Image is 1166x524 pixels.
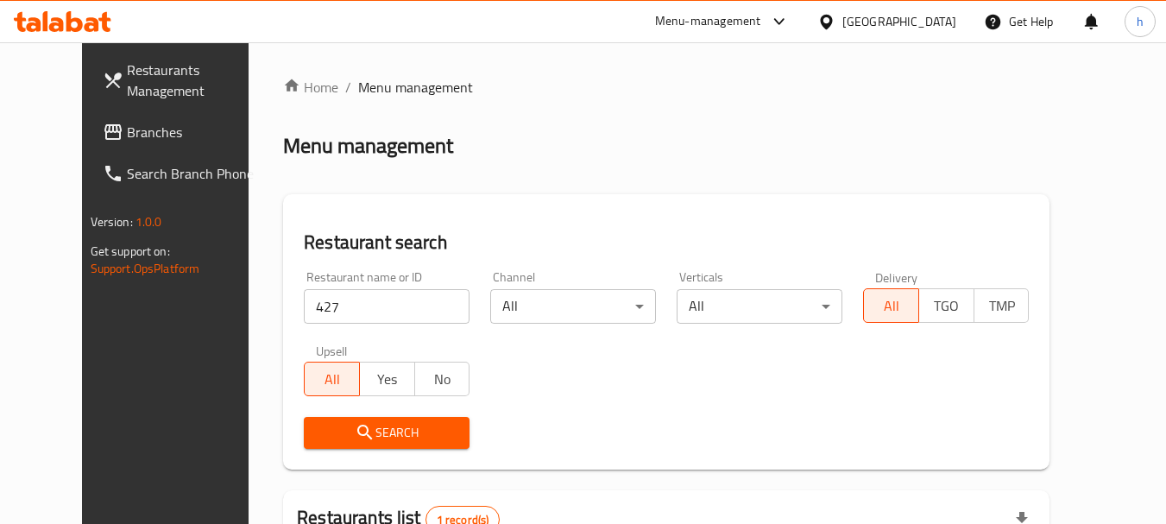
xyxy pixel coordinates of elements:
span: TGO [926,294,967,319]
span: All [312,367,353,392]
span: Yes [367,367,408,392]
a: Support.OpsPlatform [91,257,200,280]
span: h [1137,12,1144,31]
a: Restaurants Management [89,49,277,111]
button: No [414,362,470,396]
div: [GEOGRAPHIC_DATA] [842,12,956,31]
label: Upsell [316,344,348,357]
input: Search for restaurant name or ID.. [304,289,470,324]
button: TGO [918,288,974,323]
span: Menu management [358,77,473,98]
div: Menu-management [655,11,761,32]
li: / [345,77,351,98]
div: All [490,289,656,324]
nav: breadcrumb [283,77,1049,98]
span: Branches [127,122,263,142]
a: Search Branch Phone [89,153,277,194]
button: TMP [974,288,1030,323]
button: All [304,362,360,396]
span: Search Branch Phone [127,163,263,184]
span: 1.0.0 [136,211,162,233]
span: Get support on: [91,240,170,262]
span: Search [318,422,456,444]
button: All [863,288,919,323]
h2: Menu management [283,132,453,160]
a: Home [283,77,338,98]
span: Restaurants Management [127,60,263,101]
button: Yes [359,362,415,396]
button: Search [304,417,470,449]
h2: Restaurant search [304,230,1029,256]
span: Version: [91,211,133,233]
label: Delivery [875,271,918,283]
span: TMP [981,294,1023,319]
div: All [677,289,842,324]
a: Branches [89,111,277,153]
span: All [871,294,912,319]
span: No [422,367,463,392]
